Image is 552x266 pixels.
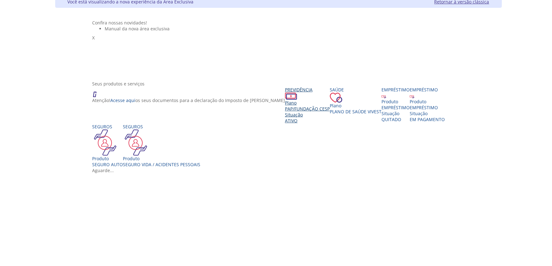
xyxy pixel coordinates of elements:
p: Atenção! os seus documentos para a declaração do Imposto de [PERSON_NAME] [92,97,285,103]
div: Situação [285,112,330,118]
div: Aguarde... [92,167,465,173]
div: Produto [381,99,410,105]
div: Seguros [123,124,200,130]
div: Produto [123,156,200,161]
span: Ativo [285,118,297,124]
div: Produto [410,99,445,105]
img: ico_seguros.png [123,130,149,156]
div: Empréstimo [381,87,410,93]
div: Empréstimo [410,87,445,93]
div: Previdência [285,87,330,93]
section: <span lang="pt-BR" dir="ltr">Visualizador do Conteúdo da Web</span> 1 [92,20,465,74]
a: Empréstimo Produto EMPRÉSTIMO Situação EM PAGAMENTO [410,87,445,122]
a: Seguros Produto Seguro Vida / Acidentes Pessoais [123,124,200,167]
div: Plano [330,103,381,109]
img: ico_dinheiro.png [285,93,297,100]
a: Seguros Produto SEGURO AUTO [92,124,123,167]
img: ico_atencao.png [92,87,103,97]
div: Seguros [92,124,123,130]
div: Plano [285,100,330,106]
div: Saúde [330,87,381,93]
div: EMPRÉSTIMO [410,105,445,110]
img: ico_seguros.png [92,130,118,156]
div: Situação [410,110,445,116]
div: Produto [92,156,123,161]
span: Plano de Saúde VIVEST [330,109,381,115]
img: ico_emprestimo.svg [381,94,386,99]
span: Manual da nova área exclusiva [105,26,170,32]
section: <span lang="en" dir="ltr">ProdutosCard</span> [92,81,465,173]
a: Acesse aqui [110,97,135,103]
div: Seus produtos e serviços [92,81,465,87]
span: EM PAGAMENTO [410,116,445,122]
img: ico_emprestimo.svg [410,94,414,99]
img: ico_coracao.png [330,93,342,103]
span: PAP/Fundação CESP [285,106,330,112]
span: QUITADO [381,116,401,122]
span: X [92,35,95,41]
div: SEGURO AUTO [92,161,123,167]
div: EMPRÉSTIMO [381,105,410,110]
div: Situação [381,110,410,116]
a: Empréstimo Produto EMPRÉSTIMO Situação QUITADO [381,87,410,122]
div: Confira nossas novidades! [92,20,465,26]
a: Previdência PlanoPAP/Fundação CESP SituaçãoAtivo [285,87,330,124]
a: Saúde PlanoPlano de Saúde VIVEST [330,87,381,115]
div: Seguro Vida / Acidentes Pessoais [123,161,200,167]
